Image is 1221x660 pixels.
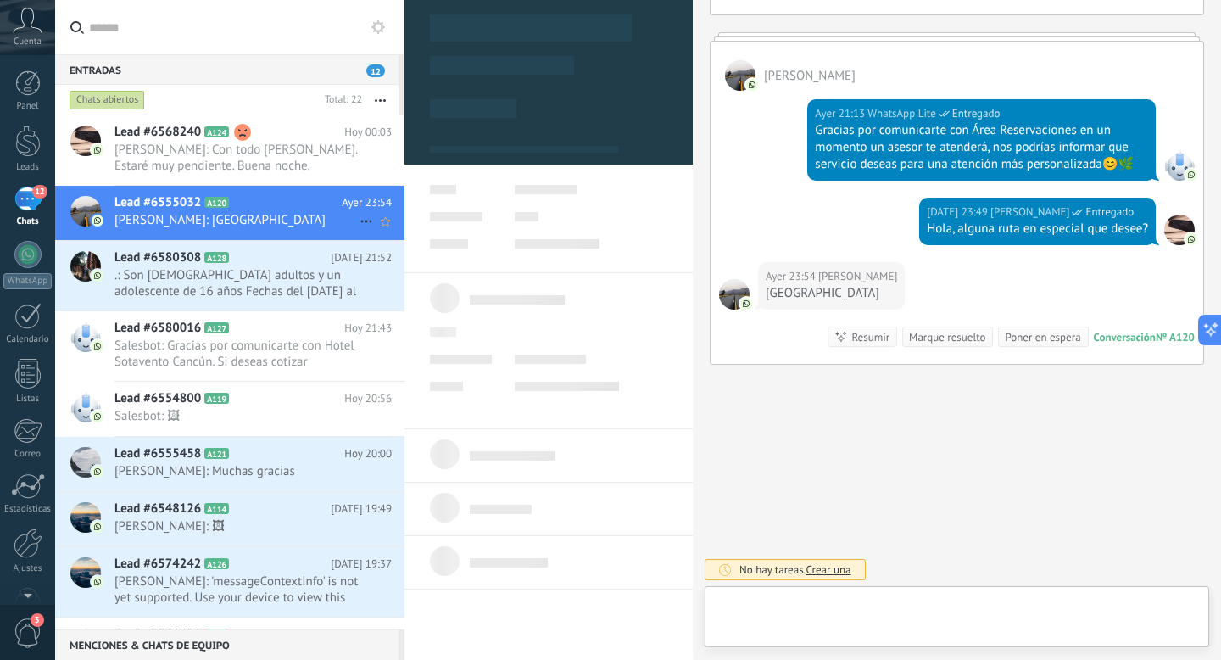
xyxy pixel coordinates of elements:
[114,573,360,606] span: [PERSON_NAME]: 'messageContextInfo' is not yet supported. Use your device to view this message.
[766,268,818,285] div: Ayer 23:54
[815,122,1148,173] div: Gracias por comunicarte con Área Reservaciones en un momento un asesor te atenderá, nos podrías i...
[3,101,53,112] div: Panel
[55,115,404,185] a: Lead #6568240 A124 Hoy 00:03 [PERSON_NAME]: Con todo [PERSON_NAME]. Estaré muy pendiente. Buena n...
[1164,150,1195,181] span: WhatsApp Lite
[1185,169,1197,181] img: com.amocrm.amocrmwa.svg
[766,285,897,302] div: [GEOGRAPHIC_DATA]
[3,504,53,515] div: Estadísticas
[114,320,201,337] span: Lead #6580016
[55,186,404,240] a: Lead #6555032 A120 Ayer 23:54 [PERSON_NAME]: [GEOGRAPHIC_DATA]
[55,492,404,546] a: Lead #6548126 A114 [DATE] 19:49 [PERSON_NAME]: 🖼
[114,390,201,407] span: Lead #6554800
[764,68,856,84] span: Yared
[204,126,229,137] span: A124
[1005,329,1080,345] div: Poner en espera
[92,340,103,352] img: com.amocrm.amocrmwa.svg
[55,382,404,436] a: Lead #6554800 A119 Hoy 20:56 Salesbot: 🖼
[92,215,103,227] img: com.amocrm.amocrmwa.svg
[331,556,392,573] span: [DATE] 19:37
[1156,330,1195,344] div: № A120
[1085,204,1134,221] span: Entregado
[204,503,229,514] span: A114
[725,60,755,91] span: Yared
[818,268,897,285] span: Yared
[32,185,47,199] span: 12
[114,212,360,228] span: [PERSON_NAME]: [GEOGRAPHIC_DATA]
[55,54,399,85] div: Entradas
[740,298,752,310] img: com.amocrm.amocrmwa.svg
[867,105,935,122] span: WhatsApp Lite
[927,221,1148,238] div: Hola, alguna ruta en especial que desee?
[927,204,990,221] div: [DATE] 23:49
[3,162,53,173] div: Leads
[3,394,53,405] div: Listas
[114,463,360,479] span: [PERSON_NAME]: Muchas gracias
[114,338,360,370] span: Salesbot: Gracias por comunicarte con Hotel Sotavento Cancún. Si deseas cotizar hospedaje, indíca...
[204,629,229,640] span: A125
[114,142,360,174] span: [PERSON_NAME]: Con todo [PERSON_NAME]. Estaré muy pendiente. Buena noche.
[92,576,103,588] img: com.amocrm.amocrmwa.svg
[331,626,392,643] span: [DATE] 19:18
[851,329,889,345] div: Resumir
[1094,330,1156,344] div: Conversación
[1164,215,1195,245] span: Sandra Menendez Lizama
[114,518,360,534] span: [PERSON_NAME]: 🖼
[815,105,867,122] div: Ayer 21:13
[342,194,392,211] span: Ayer 23:54
[204,393,229,404] span: A119
[204,252,229,263] span: A128
[92,521,103,533] img: com.amocrm.amocrmwa.svg
[3,563,53,574] div: Ajustes
[114,249,201,266] span: Lead #6580308
[719,279,750,310] span: Yared
[204,558,229,569] span: A126
[204,322,229,333] span: A127
[92,466,103,478] img: com.amocrm.amocrmwa.svg
[3,273,52,289] div: WhatsApp
[55,241,404,310] a: Lead #6580308 A128 [DATE] 21:52 .: Son [DEMOGRAPHIC_DATA] adultos y un adolescente de 16 años Fec...
[990,204,1069,221] span: Sandra Menendez Lizama (Oficina de Venta)
[92,270,103,282] img: com.amocrm.amocrmwa.svg
[746,79,758,91] img: com.amocrm.amocrmwa.svg
[3,449,53,460] div: Correo
[739,562,851,577] div: No hay tareas.
[114,124,201,141] span: Lead #6568240
[55,629,399,660] div: Menciones & Chats de equipo
[114,408,360,424] span: Salesbot: 🖼
[55,437,404,491] a: Lead #6555458 A121 Hoy 20:00 [PERSON_NAME]: Muchas gracias
[204,448,229,459] span: A121
[114,267,360,299] span: .: Son [DEMOGRAPHIC_DATA] adultos y un adolescente de 16 años Fechas del [DATE] al [DATE] [PERSON...
[114,626,201,643] span: Lead #6571452
[344,124,392,141] span: Hoy 00:03
[331,249,392,266] span: [DATE] 21:52
[362,85,399,115] button: Más
[3,216,53,227] div: Chats
[909,329,985,345] div: Marque resuelto
[952,105,1001,122] span: Entregado
[31,613,44,627] span: 3
[344,390,392,407] span: Hoy 20:56
[1185,233,1197,245] img: com.amocrm.amocrmwa.svg
[331,501,392,517] span: [DATE] 19:49
[70,90,145,110] div: Chats abiertos
[114,194,201,211] span: Lead #6555032
[114,501,201,517] span: Lead #6548126
[55,311,404,381] a: Lead #6580016 A127 Hoy 21:43 Salesbot: Gracias por comunicarte con Hotel Sotavento Cancún. Si des...
[344,320,392,337] span: Hoy 21:43
[92,411,103,422] img: com.amocrm.amocrmwa.svg
[204,197,229,208] span: A120
[318,92,362,109] div: Total: 22
[344,445,392,462] span: Hoy 20:00
[366,64,385,77] span: 12
[55,547,404,617] a: Lead #6574242 A126 [DATE] 19:37 [PERSON_NAME]: 'messageContextInfo' is not yet supported. Use you...
[806,562,850,577] span: Crear una
[92,144,103,156] img: com.amocrm.amocrmwa.svg
[3,334,53,345] div: Calendario
[114,556,201,573] span: Lead #6574242
[114,445,201,462] span: Lead #6555458
[14,36,42,48] span: Cuenta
